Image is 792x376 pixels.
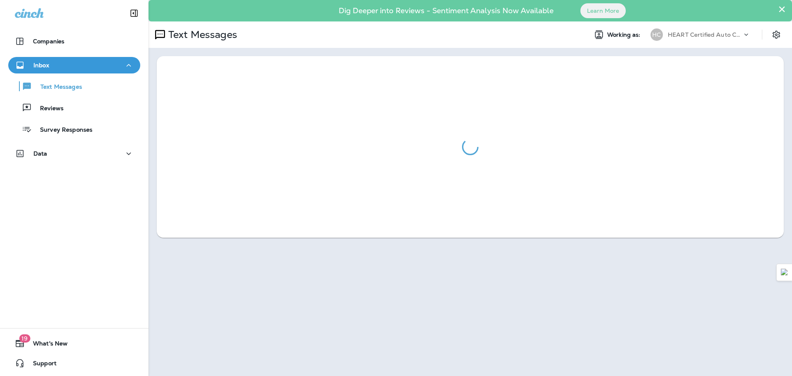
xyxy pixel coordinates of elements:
[778,2,786,16] button: Close
[123,5,146,21] button: Collapse Sidebar
[315,9,577,12] p: Dig Deeper into Reviews - Sentiment Analysis Now Available
[580,3,626,18] button: Learn More
[8,121,140,138] button: Survey Responses
[8,335,140,352] button: 19What's New
[8,355,140,371] button: Support
[32,105,64,113] p: Reviews
[607,31,642,38] span: Working as:
[651,28,663,41] div: HC
[8,33,140,50] button: Companies
[8,99,140,116] button: Reviews
[32,83,82,91] p: Text Messages
[32,126,92,134] p: Survey Responses
[19,334,30,343] span: 19
[8,145,140,162] button: Data
[25,340,68,350] span: What's New
[33,62,49,69] p: Inbox
[769,27,784,42] button: Settings
[25,360,57,370] span: Support
[781,269,788,276] img: Detect Auto
[165,28,237,41] p: Text Messages
[33,38,64,45] p: Companies
[668,31,742,38] p: HEART Certified Auto Care
[8,78,140,95] button: Text Messages
[8,57,140,73] button: Inbox
[33,150,47,157] p: Data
